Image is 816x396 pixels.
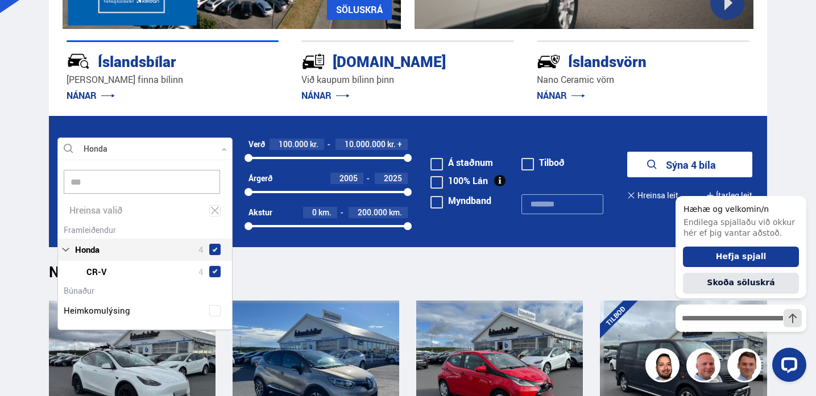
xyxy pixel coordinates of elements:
div: Verð [248,140,265,149]
div: Íslandsbílar [67,51,239,70]
span: 0 [312,207,317,218]
img: JRvxyua_JYH6wB4c.svg [67,49,90,73]
div: Íslandsvörn [537,51,709,70]
span: km. [389,208,402,217]
label: Myndband [430,196,491,205]
span: kr. [387,140,396,149]
img: nhp88E3Fdnt1Opn2.png [647,350,681,384]
span: 4 [198,264,204,280]
span: 100.000 [279,139,308,149]
img: tr5P-W3DuiFaO7aO.svg [301,49,325,73]
span: 200.000 [358,207,387,218]
div: Hreinsa valið [58,199,232,222]
a: NÁNAR [67,89,115,102]
div: Akstur [248,208,272,217]
a: NÁNAR [537,89,585,102]
span: kr. [310,140,318,149]
span: 4 [198,241,204,258]
span: 2025 [384,173,402,184]
label: Tilboð [521,158,565,167]
iframe: LiveChat chat widget [666,178,811,391]
p: Nano Ceramic vörn [537,73,749,86]
label: Á staðnum [430,158,493,167]
h1: Nýtt á skrá [49,263,140,287]
span: km. [318,208,332,217]
span: + [397,140,402,149]
div: [DOMAIN_NAME] [301,51,474,70]
img: -Svtn6bYgwAsiwNX.svg [537,49,561,73]
button: Hreinsa leit [627,182,678,208]
button: Sýna 4 bíla [627,152,752,177]
p: Við kaupum bílinn þinn [301,73,514,86]
div: Árgerð [248,174,272,183]
span: 2005 [339,173,358,184]
p: [PERSON_NAME] finna bílinn [67,73,279,86]
span: 10.000.000 [345,139,386,149]
a: NÁNAR [301,89,350,102]
label: 100% Lán [430,176,488,185]
span: Honda [75,241,100,258]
